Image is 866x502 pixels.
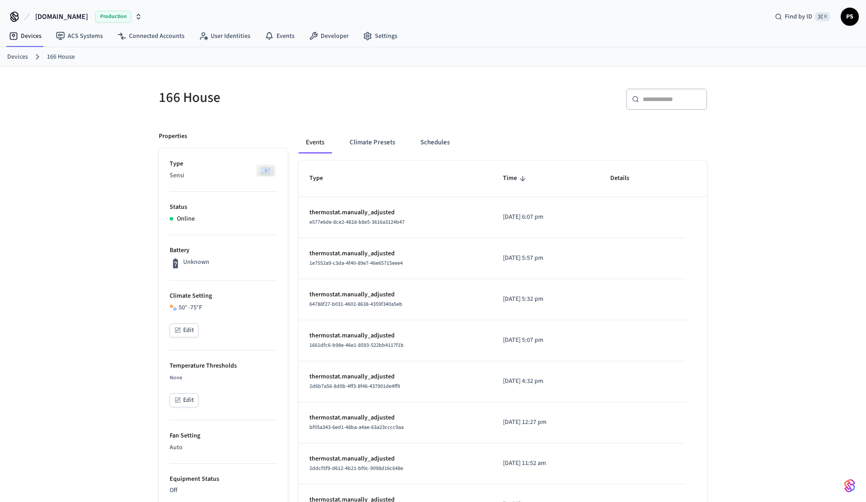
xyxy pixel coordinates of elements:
[170,291,277,301] p: Climate Setting
[309,341,404,349] span: 1661dfc6-b98e-46e1-8593-522bb4117f1b
[309,259,403,267] span: 1e7552a9-c3da-4f40-89e7-46e65715eee4
[841,8,859,26] button: PS
[170,486,277,495] p: Off
[815,12,830,21] span: ⌘ K
[356,28,405,44] a: Settings
[177,214,195,224] p: Online
[170,361,277,371] p: Temperature Thresholds
[503,459,589,468] p: [DATE] 11:52 am
[309,218,405,226] span: e577e6de-8ce2-4818-b8e5-3616a3124b47
[503,253,589,263] p: [DATE] 5:57 pm
[309,290,481,299] p: thermostat.manually_adjusted
[170,374,182,382] span: None
[299,132,332,153] button: Events
[503,418,589,427] p: [DATE] 12:27 pm
[342,132,402,153] button: Climate Presets
[170,393,198,407] button: Edit
[842,9,858,25] span: PS
[309,465,403,472] span: 2ddcf5f9-d612-4b21-bf0c-9098d16c648e
[413,132,457,153] button: Schedules
[254,159,277,182] img: Sensi Smart Thermostat (White)
[192,28,258,44] a: User Identities
[309,249,481,258] p: thermostat.manually_adjusted
[309,382,400,390] span: 2d6b7a56-8d0b-4ff3-8f46-437901de4ff9
[170,474,277,484] p: Equipment Status
[503,295,589,304] p: [DATE] 5:32 pm
[110,28,192,44] a: Connected Accounts
[35,11,88,22] span: [DOMAIN_NAME]
[302,28,356,44] a: Developer
[785,12,812,21] span: Find by ID
[309,300,402,308] span: 64788f27-b031-4602-8638-4359f340a5eb
[49,28,110,44] a: ACS Systems
[170,246,277,255] p: Battery
[47,52,75,62] a: 166 House
[95,11,131,23] span: Production
[170,159,277,169] p: Type
[309,424,404,431] span: bf05a343-6ed1-48ba-a4ae-63a23cccc9aa
[2,28,49,44] a: Devices
[844,479,855,493] img: SeamLogoGradient.69752ec5.svg
[170,303,277,313] div: 50 ° - 75 °F
[170,203,277,212] p: Status
[768,9,837,25] div: Find by ID⌘ K
[170,443,277,452] p: Auto
[170,431,277,441] p: Fan Setting
[159,132,187,141] p: Properties
[170,171,277,180] p: Sensi
[183,258,209,267] p: Unknown
[503,377,589,386] p: [DATE] 4:32 pm
[503,336,589,345] p: [DATE] 5:07 pm
[503,171,529,185] span: Time
[309,331,481,341] p: thermostat.manually_adjusted
[309,208,481,217] p: thermostat.manually_adjusted
[610,171,641,185] span: Details
[309,372,481,382] p: thermostat.manually_adjusted
[159,88,428,107] h5: 166 House
[258,28,302,44] a: Events
[309,413,481,423] p: thermostat.manually_adjusted
[170,304,177,311] img: Heat Cool
[309,171,335,185] span: Type
[309,454,481,464] p: thermostat.manually_adjusted
[7,52,28,62] a: Devices
[170,323,198,337] button: Edit
[503,212,589,222] p: [DATE] 6:07 pm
